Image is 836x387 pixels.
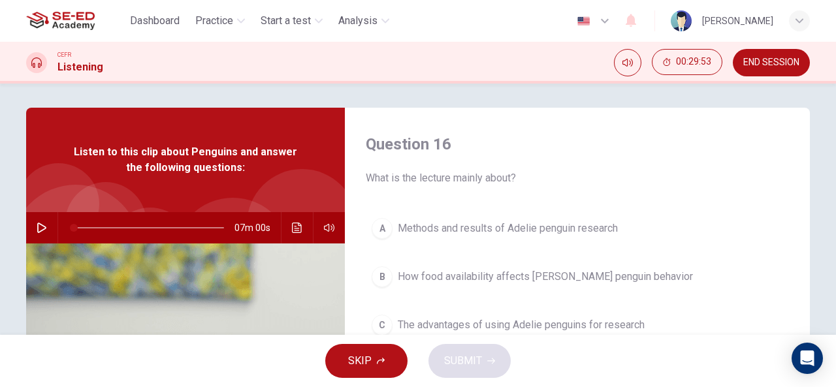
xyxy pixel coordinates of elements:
[372,266,393,287] div: B
[195,13,233,29] span: Practice
[372,218,393,239] div: A
[57,50,71,59] span: CEFR
[733,49,810,76] button: END SESSION
[366,134,789,155] h4: Question 16
[261,13,311,29] span: Start a test
[398,317,645,333] span: The advantages of using Adelie penguins for research
[348,352,372,370] span: SKIP
[325,344,408,378] button: SKIP
[398,269,693,285] span: How food availability affects [PERSON_NAME] penguin behavior
[676,57,711,67] span: 00:29:53
[255,9,328,33] button: Start a test
[130,13,180,29] span: Dashboard
[69,144,302,176] span: Listen to this clip about Penguins and answer the following questions:
[372,315,393,335] div: C
[671,10,692,31] img: Profile picture
[57,59,103,75] h1: Listening
[366,170,789,186] span: What is the lecture mainly about?
[366,309,789,341] button: CThe advantages of using Adelie penguins for research
[702,13,773,29] div: [PERSON_NAME]
[26,8,125,34] a: SE-ED Academy logo
[743,57,799,68] span: END SESSION
[652,49,722,76] div: Hide
[234,212,281,243] span: 07m 00s
[287,212,308,243] button: Click to see the audio transcription
[614,49,641,76] div: Mute
[125,9,185,33] button: Dashboard
[190,9,250,33] button: Practice
[366,260,789,293] button: BHow food availability affects [PERSON_NAME] penguin behavior
[26,8,95,34] img: SE-ED Academy logo
[338,13,378,29] span: Analysis
[333,9,394,33] button: Analysis
[652,49,722,75] button: 00:29:53
[575,16,592,26] img: en
[398,221,618,236] span: Methods and results of Adelie penguin research
[366,212,789,245] button: AMethods and results of Adelie penguin research
[792,343,823,374] div: Open Intercom Messenger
